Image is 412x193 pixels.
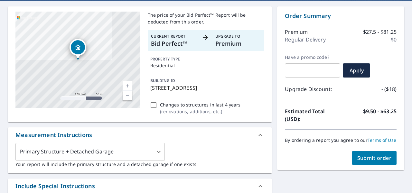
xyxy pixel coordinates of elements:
[357,154,392,161] span: Submit order
[285,54,340,60] label: Have a promo code?
[151,39,197,48] p: Bid Perfect™
[150,62,262,69] p: Residential
[15,182,95,190] div: Include Special Instructions
[123,91,132,100] a: Current Level 17, Zoom Out
[215,33,261,39] p: Upgrade To
[348,67,365,74] span: Apply
[363,107,397,123] p: $9.50 - $63.25
[285,12,397,20] p: Order Summary
[352,151,397,165] button: Submit order
[150,56,262,62] p: PROPERTY TYPE
[285,36,325,43] p: Regular Delivery
[285,137,397,143] p: By ordering a report you agree to our
[150,84,262,92] p: [STREET_ADDRESS]
[381,85,397,93] p: - ($18)
[363,28,397,36] p: $27.5 - $81.25
[160,101,241,108] p: Changes to structures in last 4 years
[215,39,261,48] p: Premium
[70,39,86,59] div: Dropped pin, building 1, Residential property, 2725 N 88th St Mesa, AZ 85207
[8,127,272,143] div: Measurement Instructions
[285,28,308,36] p: Premium
[15,131,92,139] div: Measurement Instructions
[15,161,264,168] p: Your report will include the primary structure and a detached garage if one exists.
[368,137,396,143] a: Terms of Use
[148,12,265,25] p: The price of your Bid Perfect™ Report will be deducted from this order.
[15,143,165,161] div: Primary Structure + Detached Garage
[123,81,132,91] a: Current Level 17, Zoom In
[150,78,175,83] p: BUILDING ID
[285,85,341,93] p: Upgrade Discount:
[160,108,241,115] p: ( renovations, additions, etc. )
[343,63,370,78] button: Apply
[391,36,397,43] p: $0
[151,33,197,39] p: Current Report
[285,107,341,123] p: Estimated Total (USD):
